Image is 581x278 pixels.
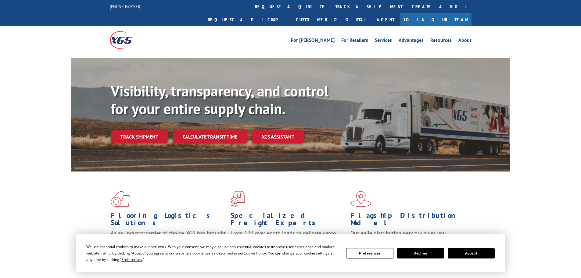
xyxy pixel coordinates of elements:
[350,191,371,207] img: xgs-icon-flagship-distribution-model-red
[350,229,463,244] span: Our agile distribution network gives you nationwide inventory management on demand.
[111,191,130,207] img: xgs-icon-total-supply-chain-intelligence-red
[76,234,505,272] div: Cookie Consent Prompt
[397,248,444,258] button: Decline
[203,13,291,26] a: Request a pickup
[252,130,304,143] a: XGS ASSISTANT
[111,130,168,143] a: Track shipment
[375,38,392,45] a: Services
[231,212,346,229] h1: Specialized Freight Experts
[110,3,142,9] a: [PHONE_NUMBER]
[111,229,226,251] span: As an industry carrier of choice, XGS has brought innovation and dedication to flooring logistics...
[346,248,393,258] button: Preferences
[430,38,452,45] a: Resources
[448,248,495,258] button: Accept
[231,191,245,207] img: xgs-icon-focused-on-flooring-red
[111,81,328,118] b: Visibility, transparency, and control for your entire supply chain.
[291,13,371,26] a: Customer Portal
[458,38,472,45] a: About
[399,38,424,45] a: Advantages
[121,257,142,262] span: Preferences
[291,38,335,45] a: For [PERSON_NAME]
[111,212,226,229] h1: Flooring Logistics Solutions
[341,38,368,45] a: For Retailers
[400,13,472,26] a: Join Our Team
[244,251,266,256] span: Cookie Policy
[86,244,339,263] div: We use essential cookies to make our site work. With your consent, we may also use non-essential ...
[350,212,466,229] h1: Flagship Distribution Model
[173,130,247,143] a: Calculate transit time
[231,229,346,257] p: From 123 overlength loads to delicate cargo, our experienced staff knows the best way to move you...
[371,13,400,26] a: Agent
